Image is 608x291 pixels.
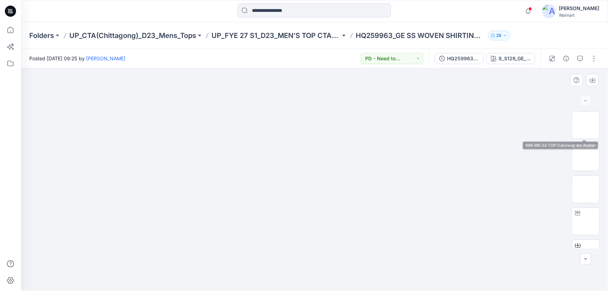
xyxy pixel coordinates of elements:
span: BW [579,247,593,260]
a: Folders [29,31,54,40]
button: Details [561,53,572,64]
span: Posted [DATE] 09:25 by [29,55,125,62]
button: 8_S126_GE_Palm_Spring _2_Clr_FA_Colorway 1 [486,53,535,64]
a: [PERSON_NAME] [86,55,125,61]
img: avatar [542,4,556,18]
div: [PERSON_NAME] [559,4,599,13]
a: UP_FYE 27 S1_D23_MEN’S TOP CTA/CHITTAGONG [211,31,340,40]
div: HQ259963_GE SS WOVEN SHIRTING TABLE PROGRAM [447,55,479,62]
button: 29 [488,31,510,40]
img: WM MN 34 TOP Turntable with Avatar [572,208,599,235]
p: 29 [497,32,502,39]
a: UP_CTA(Chittagong)_D23_Mens_Tops [69,31,196,40]
p: HQ259963_GE SS WOVEN SHIRTING TABLE PROGRAM [356,31,485,40]
button: HQ259963_GE SS WOVEN SHIRTING TABLE PROGRAM [435,53,484,64]
div: 8_S126_GE_Palm_Spring _2_Clr_FA_Colorway 1 [499,55,531,62]
div: Walmart [559,13,599,18]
